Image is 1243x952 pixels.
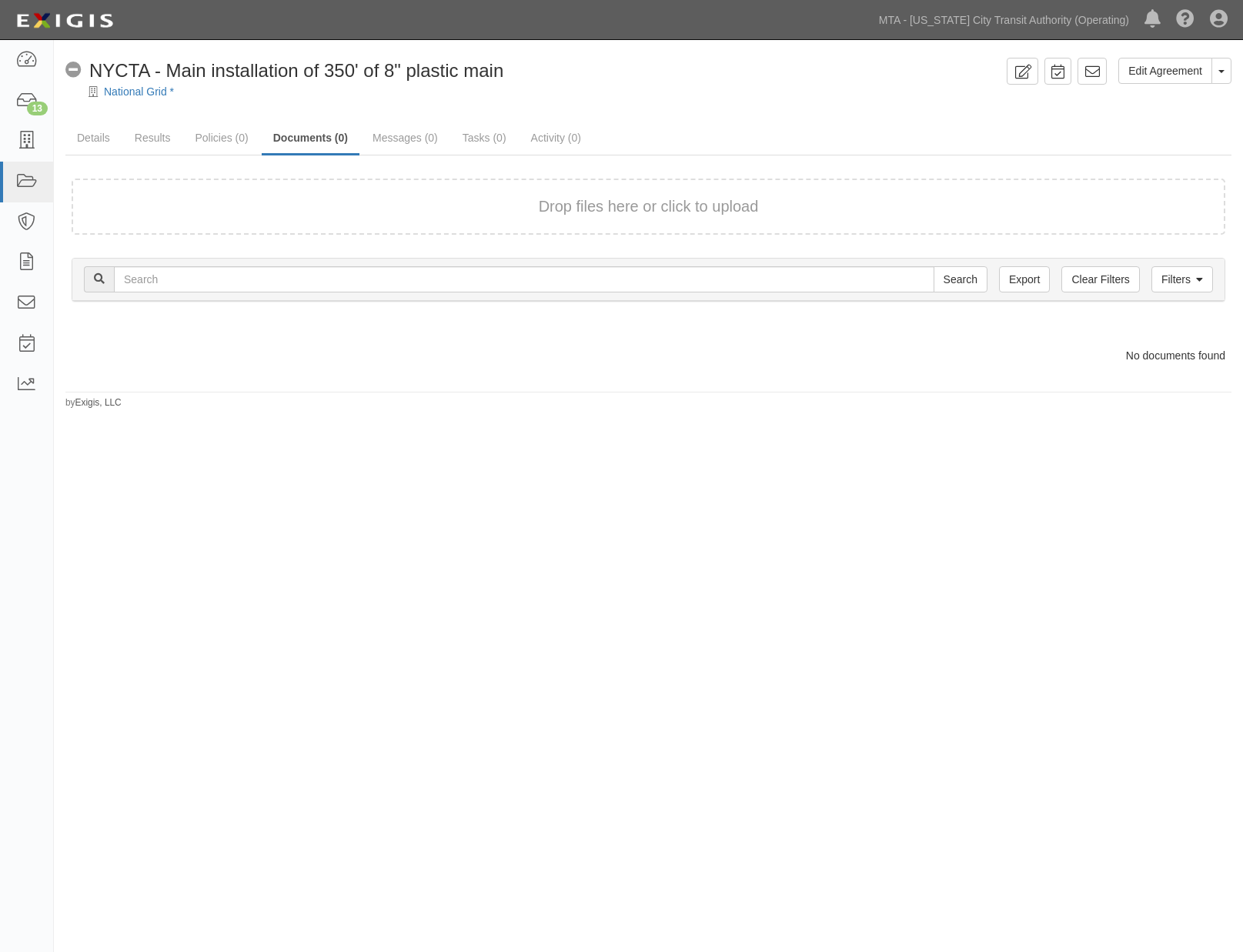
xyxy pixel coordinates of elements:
a: Filters [1151,266,1213,292]
a: Edit Agreement [1118,58,1212,84]
a: MTA - [US_STATE] City Transit Authority (Operating) [871,5,1137,35]
a: Activity (0) [520,122,593,153]
button: Drop files here or click to upload [539,195,759,218]
a: National Grid * [104,85,174,98]
a: Details [65,122,122,153]
div: 13 [27,102,48,115]
div: NYCTA - Main installation of 350' of 8" plastic main [65,58,503,84]
a: Policies (0) [183,122,259,153]
a: Tasks (0) [451,122,518,153]
input: Search [114,266,934,292]
a: Exigis, LLC [75,397,122,408]
a: Documents (0) [262,122,359,155]
a: Messages (0) [361,122,449,153]
a: Clear Filters [1061,266,1139,292]
span: NYCTA - Main installation of 350' of 8" plastic main [89,60,503,81]
i: No Coverage [65,62,82,78]
div: No documents found [60,348,1237,363]
a: Export [999,266,1050,292]
small: by [65,396,122,409]
i: Help Center - Complianz [1176,11,1195,29]
a: Results [123,122,182,153]
img: logo-5460c22ac91f19d4615b14bd174203de0afe785f0fc80cf4dbbc73dc1793850b.png [12,7,118,35]
input: Search [934,266,987,292]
